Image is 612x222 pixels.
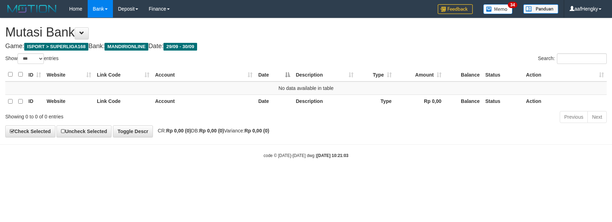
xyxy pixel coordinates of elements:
[508,2,517,8] span: 34
[317,153,348,158] strong: [DATE] 10:21:03
[255,94,293,108] th: Date
[24,43,88,51] span: ISPORT > SUPERLIGA168
[199,128,224,133] strong: Rp 0,00 (0)
[94,94,152,108] th: Link Code
[44,94,94,108] th: Website
[5,81,607,95] td: No data available in table
[587,111,607,123] a: Next
[356,68,395,81] th: Type: activate to sort column ascending
[163,43,197,51] span: 29/09 - 30/09
[44,68,94,81] th: Website: activate to sort column ascending
[255,68,293,81] th: Date: activate to sort column descending
[523,68,607,81] th: Action: activate to sort column ascending
[264,153,349,158] small: code © [DATE]-[DATE] dwg |
[5,125,55,137] a: Check Selected
[483,4,513,14] img: Button%20Memo.svg
[26,68,44,81] th: ID: activate to sort column ascending
[5,4,59,14] img: MOTION_logo.png
[105,43,148,51] span: MANDIRIONLINE
[538,53,607,64] label: Search:
[483,94,523,108] th: Status
[5,25,607,39] h1: Mutasi Bank
[166,128,191,133] strong: Rp 0,00 (0)
[293,68,356,81] th: Description: activate to sort column ascending
[293,94,356,108] th: Description
[395,68,444,81] th: Amount: activate to sort column ascending
[560,111,588,123] a: Previous
[5,110,250,120] div: Showing 0 to 0 of 0 entries
[557,53,607,64] input: Search:
[523,94,607,108] th: Action
[5,53,59,64] label: Show entries
[523,4,558,14] img: panduan.png
[356,94,395,108] th: Type
[154,128,269,133] span: CR: DB: Variance:
[94,68,152,81] th: Link Code: activate to sort column ascending
[26,94,44,108] th: ID
[244,128,269,133] strong: Rp 0,00 (0)
[5,43,607,50] h4: Game: Bank: Date:
[152,68,255,81] th: Account: activate to sort column ascending
[395,94,444,108] th: Rp 0,00
[18,53,44,64] select: Showentries
[152,94,255,108] th: Account
[483,68,523,81] th: Status
[56,125,112,137] a: Uncheck Selected
[438,4,473,14] img: Feedback.jpg
[444,94,483,108] th: Balance
[113,125,153,137] a: Toggle Descr
[444,68,483,81] th: Balance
